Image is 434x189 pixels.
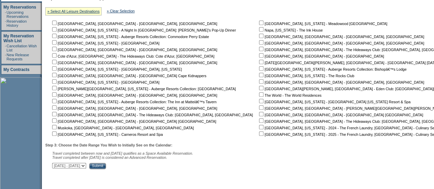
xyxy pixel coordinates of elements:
nobr: [GEOGRAPHIC_DATA], [US_STATE] - [GEOGRAPHIC_DATA], [US_STATE] [51,67,182,71]
nobr: [GEOGRAPHIC_DATA], [GEOGRAPHIC_DATA] - [GEOGRAPHIC_DATA] [258,54,384,58]
nobr: [GEOGRAPHIC_DATA], [US_STATE] - Auberge Resorts Collection: Commodore Perry Estate [51,35,209,39]
td: · [5,53,6,61]
nobr: [GEOGRAPHIC_DATA], [GEOGRAPHIC_DATA] - [GEOGRAPHIC_DATA], [GEOGRAPHIC_DATA] [51,106,217,110]
a: » Clear Selection [107,9,134,13]
a: My Contracts [3,67,30,72]
nobr: [GEOGRAPHIC_DATA], [US_STATE] - Meadowood [GEOGRAPHIC_DATA] [258,22,387,26]
nobr: [GEOGRAPHIC_DATA], [GEOGRAPHIC_DATA] - [GEOGRAPHIC_DATA] [GEOGRAPHIC_DATA] [258,113,423,117]
a: New Release Requests [7,53,29,61]
nobr: Travel completed after [DATE] is considered an Advanced Reservation. [52,155,167,160]
td: · [5,10,6,19]
nobr: [GEOGRAPHIC_DATA], [GEOGRAPHIC_DATA] - [GEOGRAPHIC_DATA], [GEOGRAPHIC_DATA] [258,41,424,45]
td: · [5,44,6,52]
nobr: [GEOGRAPHIC_DATA], [US_STATE] - Auberge Resorts Collection: The Inn at Matteiâ€™s Tavern [51,100,216,104]
nobr: The World - The World Residences [258,93,321,97]
a: Reservation History [7,19,27,27]
nobr: Napa, [US_STATE] - The Ink House [258,28,322,32]
nobr: [GEOGRAPHIC_DATA], [GEOGRAPHIC_DATA] - [GEOGRAPHIC_DATA], [GEOGRAPHIC_DATA] [258,35,424,39]
nobr: [GEOGRAPHIC_DATA], [US_STATE] - [GEOGRAPHIC_DATA] [US_STATE] Resort & Spa [258,100,410,104]
nobr: [GEOGRAPHIC_DATA], [GEOGRAPHIC_DATA] - [GEOGRAPHIC_DATA], [GEOGRAPHIC_DATA] [51,93,217,97]
a: Upcoming Reservations [7,10,28,19]
nobr: [GEOGRAPHIC_DATA], [GEOGRAPHIC_DATA] - [GEOGRAPHIC_DATA] [GEOGRAPHIC_DATA] [51,119,216,123]
nobr: [GEOGRAPHIC_DATA], [GEOGRAPHIC_DATA] - [GEOGRAPHIC_DATA], [GEOGRAPHIC_DATA] [258,80,424,84]
a: My Reservation Wish List [3,34,34,43]
a: » Select All Leisure Destinations [47,9,99,13]
nobr: [GEOGRAPHIC_DATA], [US_STATE] - Carneros Resort and Spa [51,132,163,137]
b: Step 3: Choose the Date Range You Wish to Initially See on the Calendar: [45,143,172,147]
span: Travel completed between now and [DATE] qualifies as a Space Available Reservation. [52,151,193,155]
nobr: [PERSON_NAME][GEOGRAPHIC_DATA], [US_STATE] - Auberge Resorts Collection: [GEOGRAPHIC_DATA] [51,87,236,91]
nobr: [GEOGRAPHIC_DATA], [US_STATE] - [GEOGRAPHIC_DATA] [51,80,160,84]
nobr: Cote d'Azur, [GEOGRAPHIC_DATA] - The Hideaways Club: Cote d'Azur, [GEOGRAPHIC_DATA] [51,54,214,58]
nobr: [GEOGRAPHIC_DATA], [US_STATE] - Auberge Resorts Collection: Bishopâ€™s Lodge [258,67,407,71]
nobr: [GEOGRAPHIC_DATA], [US_STATE] - The Rocks Club [258,74,354,78]
td: · [5,19,6,27]
nobr: Muskoka, [GEOGRAPHIC_DATA] - [GEOGRAPHIC_DATA], [GEOGRAPHIC_DATA] [51,126,194,130]
input: Submit [89,163,106,169]
nobr: [GEOGRAPHIC_DATA], [US_STATE] - [GEOGRAPHIC_DATA] [51,41,160,45]
a: My Reservations [3,5,36,10]
nobr: [GEOGRAPHIC_DATA], [GEOGRAPHIC_DATA] - The Hideaways Club: [GEOGRAPHIC_DATA], [GEOGRAPHIC_DATA] [51,113,253,117]
nobr: [GEOGRAPHIC_DATA], [GEOGRAPHIC_DATA] - [GEOGRAPHIC_DATA], [GEOGRAPHIC_DATA] [51,48,217,52]
nobr: [GEOGRAPHIC_DATA], [US_STATE] - A Night In [GEOGRAPHIC_DATA]: [PERSON_NAME]'s Pop-Up Dinner [51,28,236,32]
nobr: [GEOGRAPHIC_DATA], [GEOGRAPHIC_DATA] - [GEOGRAPHIC_DATA] Cape Kidnappers [51,74,206,78]
nobr: [GEOGRAPHIC_DATA], [GEOGRAPHIC_DATA] - [GEOGRAPHIC_DATA], [GEOGRAPHIC_DATA] [51,22,217,26]
nobr: [GEOGRAPHIC_DATA], [GEOGRAPHIC_DATA] - [GEOGRAPHIC_DATA], [GEOGRAPHIC_DATA] [51,61,217,65]
a: Cancellation Wish List [7,44,37,52]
